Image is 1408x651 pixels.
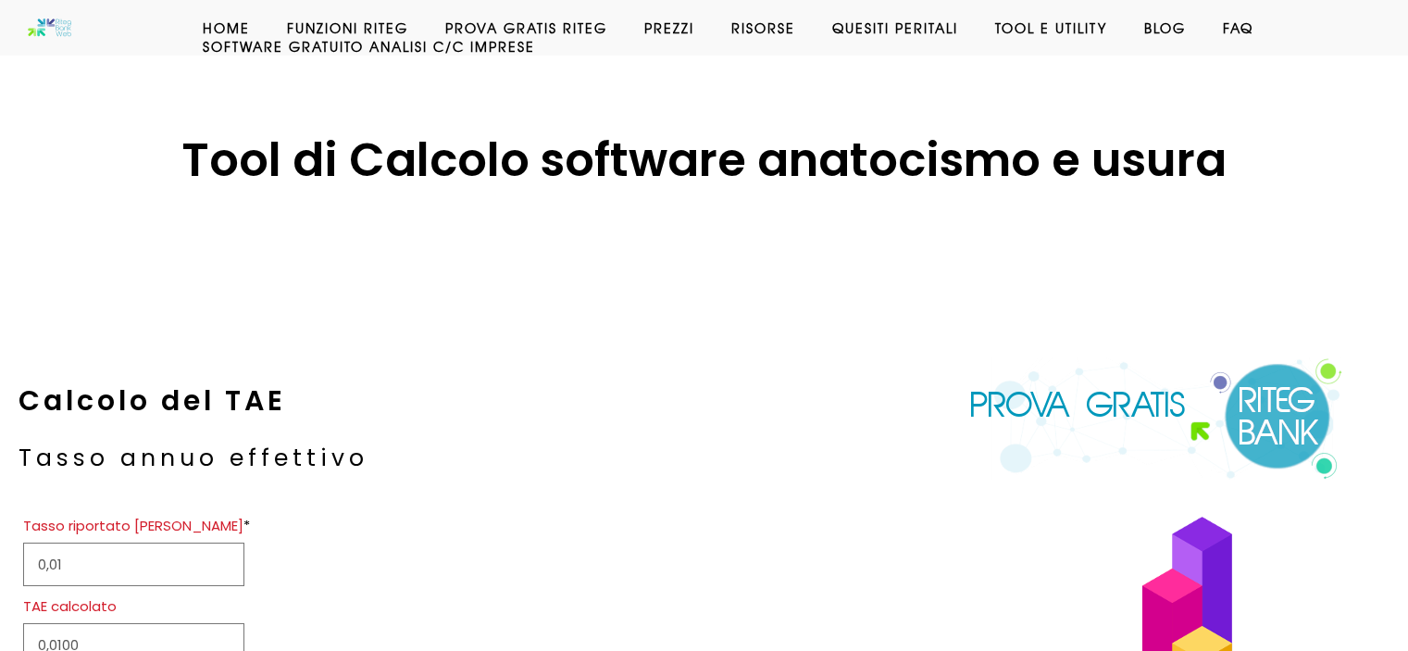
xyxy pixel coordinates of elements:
[19,130,1389,191] h1: Tool di Calcolo software anatocismo e usura
[268,19,427,37] a: Funzioni Riteg
[23,543,244,586] input: <span style="color: #d3202e">Tasso riportato nel contratto</span>
[427,19,626,37] a: Prova Gratis Riteg
[977,19,1126,37] a: Tool e Utility
[28,19,72,37] img: Software anatocismo e usura bancaria
[23,596,117,616] span: TAE calcolato
[1126,19,1204,37] a: Blog
[19,439,914,478] h3: Tasso annuo effettivo
[184,19,268,37] a: Home
[184,37,554,56] a: Software GRATUITO analisi c/c imprese
[814,19,977,37] a: Quesiti Peritali
[19,376,914,426] h2: Calcolo del TAE
[23,516,243,535] span: Tasso riportato [PERSON_NAME]
[1204,19,1272,37] a: Faq
[713,19,814,37] a: Risorse
[626,19,713,37] a: Prezzi
[969,357,1344,480] img: Software anatocismo e usura Ritg Bank Web per conti correnti, mutui e leasing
